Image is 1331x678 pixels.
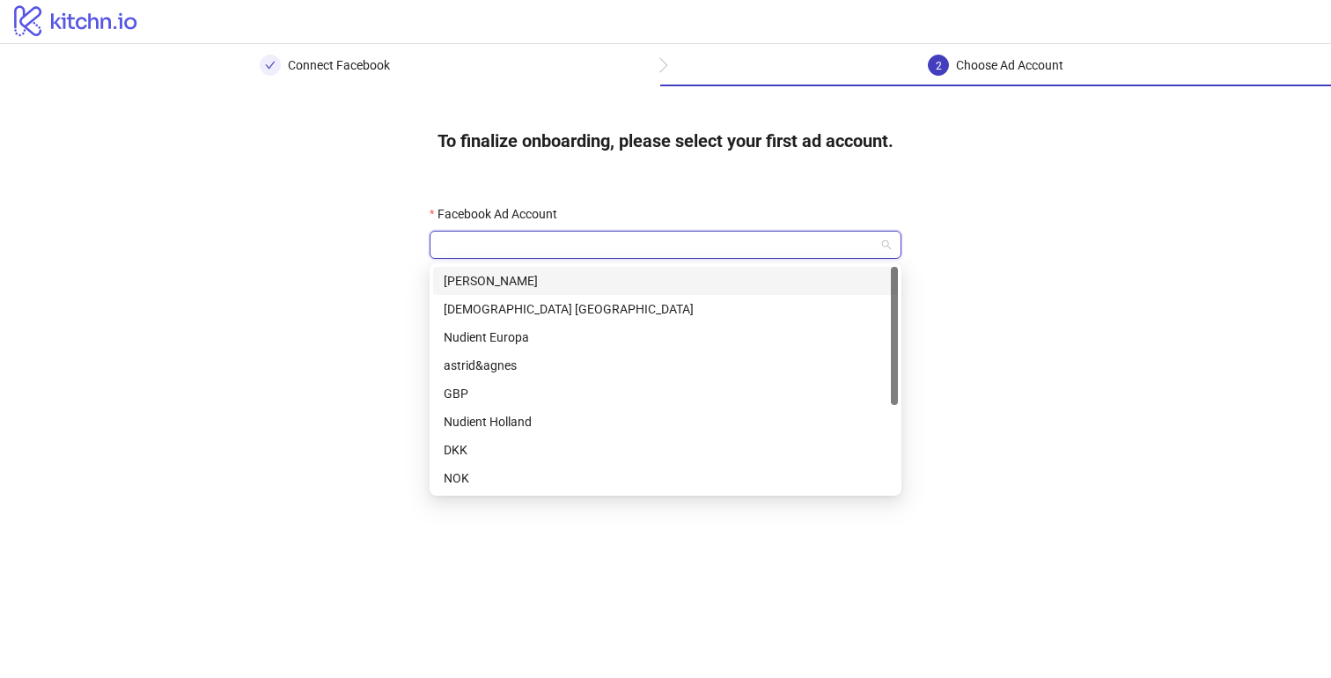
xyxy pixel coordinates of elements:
[956,55,1063,76] div: Choose Ad Account
[444,468,887,488] div: NOK
[433,436,898,464] div: DKK
[433,380,898,408] div: GBP
[409,114,922,167] h4: To finalize onboarding, please select your first ad account.
[433,408,898,436] div: Nudient Holland
[433,351,898,380] div: astrid&agnes
[444,356,887,375] div: astrid&agnes
[936,60,942,72] span: 2
[444,271,887,291] div: [PERSON_NAME]
[433,295,898,323] div: Nudient Sverige
[444,384,887,403] div: GBP
[430,204,569,224] label: Facebook Ad Account
[444,440,887,460] div: DKK
[444,299,887,319] div: [DEMOGRAPHIC_DATA] [GEOGRAPHIC_DATA]
[288,55,390,76] div: Connect Facebook
[433,267,898,295] div: Kristoffer Wikner
[444,412,887,431] div: Nudient Holland
[440,232,875,258] input: Facebook Ad Account
[433,323,898,351] div: Nudient Europa
[444,328,887,347] div: Nudient Europa
[265,60,276,70] span: check
[433,464,898,492] div: NOK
